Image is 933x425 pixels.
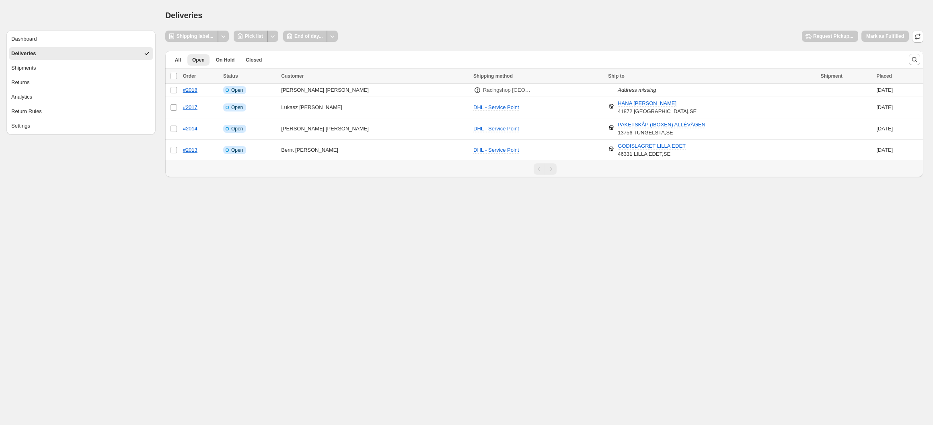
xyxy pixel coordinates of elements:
a: #2017 [183,104,197,110]
div: Shipments [11,64,36,72]
span: Shipment [820,73,843,79]
button: Racingshop [GEOGRAPHIC_DATA] [478,84,538,97]
button: Deliveries [9,47,153,60]
span: Open [231,126,243,132]
span: DHL - Service Point [473,147,519,153]
i: Address missing [618,87,656,93]
div: Dashboard [11,35,37,43]
a: #2018 [183,87,197,93]
button: DHL - Service Point [469,101,524,114]
button: DHL - Service Point [469,144,524,157]
time: Friday, September 19, 2025 at 7:16:47 PM [876,147,893,153]
span: Closed [246,57,262,63]
div: 46331 LILLA EDET , SE [618,142,686,158]
button: Search and filter results [909,54,920,65]
button: GODISLAGRET LILLA EDET [613,140,691,153]
span: Order [183,73,196,79]
span: DHL - Service Point [473,104,519,110]
td: [PERSON_NAME] [PERSON_NAME] [279,84,471,97]
span: Open [192,57,205,63]
time: Sunday, September 21, 2025 at 6:08:20 AM [876,104,893,110]
button: Return Rules [9,105,153,118]
button: PAKETSKÅP (IBOXEN) ALLÉVÄGEN [613,118,710,131]
td: Lukasz [PERSON_NAME] [279,97,471,118]
time: Saturday, September 20, 2025 at 4:14:55 AM [876,126,893,132]
p: Racingshop [GEOGRAPHIC_DATA] [483,86,533,94]
nav: Pagination [165,161,923,177]
button: Analytics [9,91,153,103]
button: Dashboard [9,33,153,45]
div: Analytics [11,93,32,101]
span: On Hold [216,57,235,63]
button: Settings [9,120,153,132]
span: Ship to [608,73,625,79]
a: #2013 [183,147,197,153]
span: Open [231,104,243,111]
button: DHL - Service Point [469,122,524,135]
time: Sunday, September 21, 2025 at 12:01:37 PM [876,87,893,93]
div: Settings [11,122,30,130]
span: Open [231,147,243,153]
span: DHL - Service Point [473,126,519,132]
div: Returns [11,78,30,87]
span: HANA [PERSON_NAME] [618,100,676,107]
span: Customer [281,73,304,79]
td: [PERSON_NAME] [PERSON_NAME] [279,118,471,140]
button: Returns [9,76,153,89]
span: Open [231,87,243,93]
span: GODISLAGRET LILLA EDET [618,143,686,150]
button: Shipments [9,62,153,74]
span: Placed [876,73,892,79]
span: PAKETSKÅP (IBOXEN) ALLÉVÄGEN [618,122,705,128]
div: Return Rules [11,107,42,116]
div: 13756 TUNGELSTA , SE [618,121,705,137]
div: Deliveries [11,50,36,58]
div: 41872 [GEOGRAPHIC_DATA] , SE [618,99,697,116]
td: Bernt [PERSON_NAME] [279,140,471,161]
span: All [175,57,181,63]
span: Status [223,73,238,79]
span: Shipping method [473,73,513,79]
span: Deliveries [165,11,203,20]
a: #2014 [183,126,197,132]
button: HANA [PERSON_NAME] [613,97,681,110]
